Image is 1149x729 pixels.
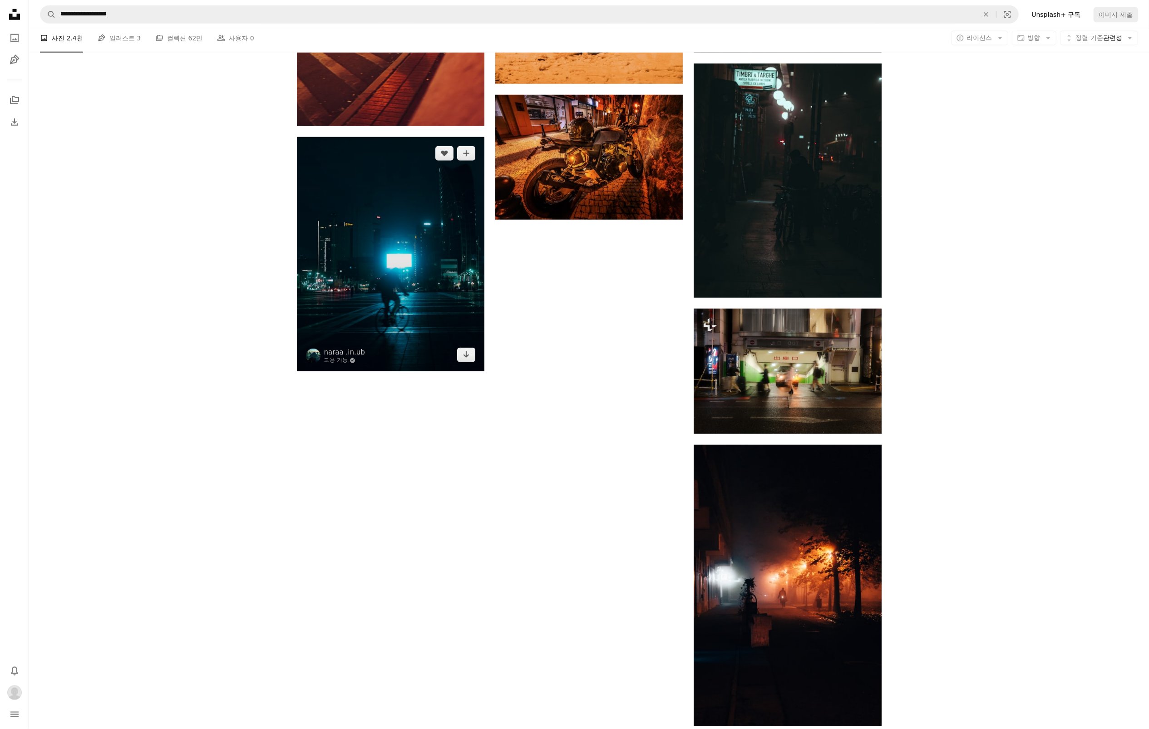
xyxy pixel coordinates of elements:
[5,705,24,724] button: 메뉴
[694,445,881,726] img: 밤에 불 앞에서 걷는 사람
[435,146,454,161] button: 좋아요
[5,29,24,47] a: 사진
[324,348,365,357] a: naraa .in.ub
[155,24,202,53] a: 컬렉션 62만
[40,6,56,23] button: Unsplash 검색
[1028,34,1041,41] span: 방향
[7,685,22,700] img: 사용자 SOOHYUN JOO의 아바타
[996,6,1018,23] button: 시각적 검색
[967,34,992,41] span: 라이선스
[495,153,683,161] a: 벽돌 도로에 주차 된 오토바이
[976,6,996,23] button: 삭제
[694,367,881,375] a: 사람과 차가 주차장에서 나온다.
[306,349,321,363] img: naraa .in.ub의 프로필로 이동
[324,357,365,364] a: 고용 가능
[1026,7,1086,22] a: Unsplash+ 구독
[5,113,24,131] a: 다운로드 내역
[137,33,141,43] span: 3
[250,33,254,43] span: 0
[694,176,881,184] a: 검은 재킷을 입은 남자가 밤에 거리를 걷고 있다
[495,95,683,220] img: 벽돌 도로에 주차 된 오토바이
[297,137,484,372] img: 야간 도로에 자동차
[1012,31,1056,45] button: 방향
[98,24,141,53] a: 일러스트 3
[457,146,475,161] button: 컬렉션에 추가
[1076,34,1122,43] span: 관련성
[457,348,475,362] a: 다운로드
[217,24,254,53] a: 사용자 0
[1094,7,1138,22] button: 이미지 제출
[694,64,881,298] img: 검은 재킷을 입은 남자가 밤에 거리를 걷고 있다
[5,51,24,69] a: 일러스트
[951,31,1008,45] button: 라이선스
[5,684,24,702] button: 프로필
[1076,34,1103,41] span: 정렬 기준
[1060,31,1138,45] button: 정렬 기준관련성
[40,5,1019,24] form: 사이트 전체에서 이미지 찾기
[188,33,203,43] span: 62만
[5,662,24,680] button: 알림
[5,5,24,25] a: 홈 — Unsplash
[694,581,881,589] a: 밤에 불 앞에서 걷는 사람
[297,250,484,258] a: 야간 도로에 자동차
[5,91,24,109] a: 컬렉션
[694,309,881,433] img: 사람과 차가 주차장에서 나온다.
